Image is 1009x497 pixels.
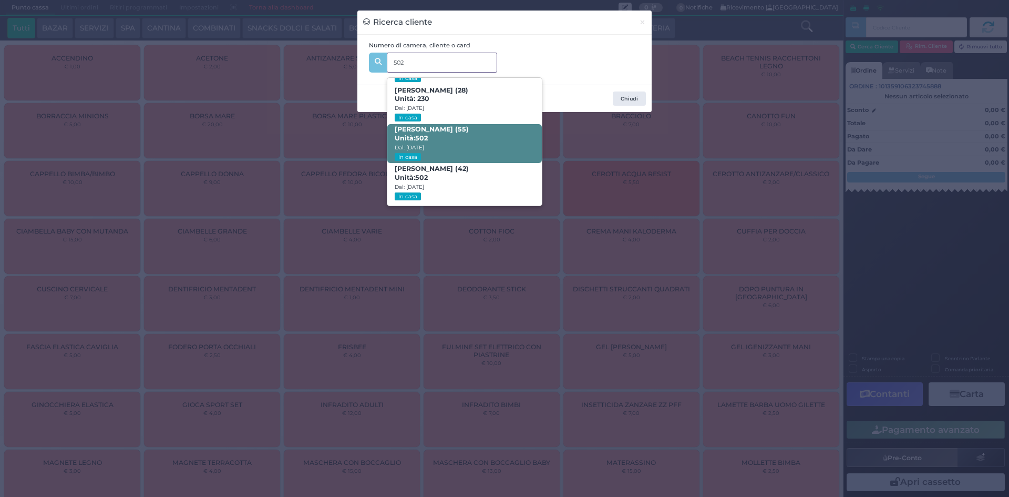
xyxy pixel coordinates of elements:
b: [PERSON_NAME] (55) [395,125,469,142]
strong: 502 [415,174,428,181]
button: Chiudi [633,11,652,34]
b: [PERSON_NAME] (28) [395,86,468,103]
span: Unità: [395,134,428,143]
small: In casa [395,114,420,121]
small: Dal: [DATE] [395,184,424,190]
small: In casa [395,153,420,161]
span: Unità: 230 [395,95,429,104]
input: Es. 'Mario Rossi', '220' o '108123234234' [387,53,497,73]
strong: 502 [415,134,428,142]
span: Unità: [395,174,428,182]
small: Dal: [DATE] [395,144,424,151]
b: [PERSON_NAME] (42) [395,165,469,181]
button: Chiudi [613,92,646,106]
label: Numero di camera, cliente o card [369,41,470,50]
small: Dal: [DATE] [395,105,424,111]
small: In casa [395,74,420,82]
span: × [639,16,646,28]
h3: Ricerca cliente [363,16,432,28]
small: In casa [395,192,420,200]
